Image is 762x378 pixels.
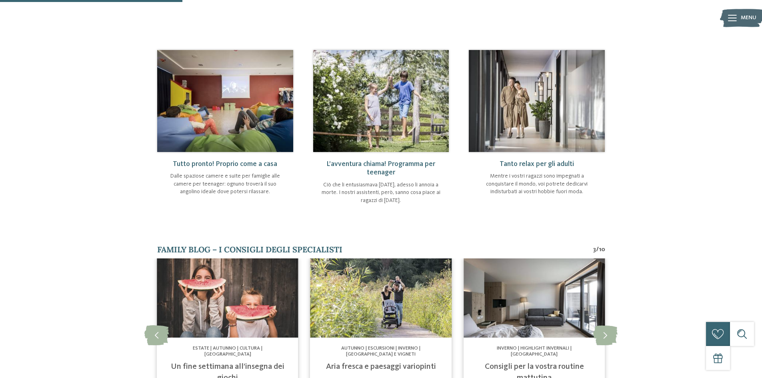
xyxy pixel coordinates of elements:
p: Dalle spaziose camere e suite per famiglie alle camere per teenager: ognuno troverà il suo angoli... [165,172,285,196]
span: Tanto relax per gli adulti [500,160,574,168]
span: Autunno | Escursioni | Inverno | [GEOGRAPHIC_DATA] e vigneti [341,346,420,356]
img: Progettate delle vacanze con i vostri figli teenager? [157,50,293,152]
span: 3 [593,245,596,254]
span: Tutto pronto! Proprio come a casa [173,160,277,168]
p: Mentre i vostri ragazzi sono impegnati a conquistare il mondo, voi potrete dedicarvi indisturbati... [477,172,597,196]
span: Family Blog – i consigli degli specialisti [157,244,342,254]
span: Estate | Autunno | Cultura | [GEOGRAPHIC_DATA] [193,346,262,356]
a: Aria fresca e paesaggi variopinti [326,363,436,371]
span: / [596,245,599,254]
img: Progettate delle vacanze con i vostri figli teenager? [464,258,605,338]
p: Ciò che li entusiasmava [DATE], adesso li annoia a morte. I nostri assistenti, però, sanno cosa p... [321,181,441,205]
span: 10 [599,245,605,254]
img: Progettate delle vacanze con i vostri figli teenager? [313,50,449,152]
img: Progettate delle vacanze con i vostri figli teenager? [157,258,298,338]
img: Progettate delle vacanze con i vostri figli teenager? [310,258,452,338]
span: Inverno | Highlight invernali | [GEOGRAPHIC_DATA] [497,346,572,356]
span: L’avventura chiama! Programma per teenager [326,160,435,176]
img: Progettate delle vacanze con i vostri figli teenager? [469,50,605,152]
